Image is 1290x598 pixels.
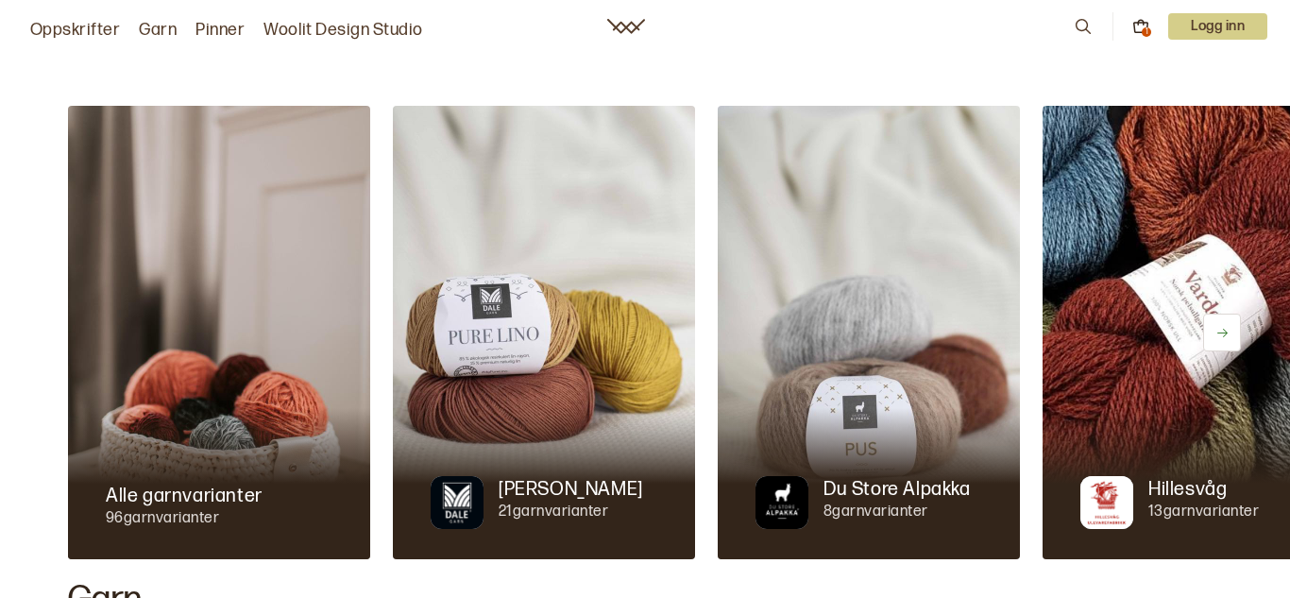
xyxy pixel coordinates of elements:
[499,476,643,503] p: [PERSON_NAME]
[30,17,120,43] a: Oppskrifter
[1142,27,1151,37] div: 1
[1080,476,1133,529] img: Merkegarn
[607,19,645,34] a: Woolit
[755,476,808,529] img: Merkegarn
[68,106,370,559] img: Alle garnvarianter
[823,476,971,503] p: Du Store Alpakka
[499,503,643,522] p: 21 garnvarianter
[1168,13,1267,40] button: User dropdown
[106,483,263,509] p: Alle garnvarianter
[1132,18,1149,35] button: 1
[1168,13,1267,40] p: Logg inn
[1148,503,1259,522] p: 13 garnvarianter
[431,476,484,529] img: Merkegarn
[263,17,423,43] a: Woolit Design Studio
[393,106,695,559] img: Dale Garn
[1148,476,1227,503] p: Hillesvåg
[195,17,245,43] a: Pinner
[139,17,177,43] a: Garn
[823,503,971,522] p: 8 garnvarianter
[718,106,1020,559] img: Du Store Alpakka
[106,509,263,529] p: 96 garnvarianter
